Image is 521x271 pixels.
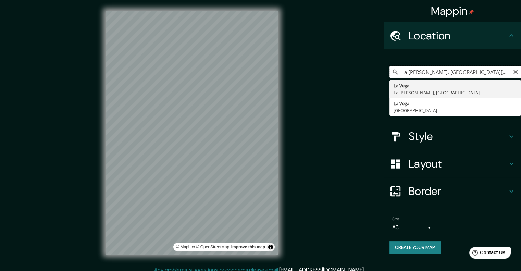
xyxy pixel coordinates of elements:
a: Mapbox [176,245,195,249]
input: Pick your city or area [389,66,521,78]
div: Border [384,177,521,205]
a: OpenStreetMap [196,245,229,249]
a: Map feedback [231,245,265,249]
div: A3 [392,222,433,233]
canvas: Map [106,11,278,255]
div: Layout [384,150,521,177]
div: Pins [384,95,521,123]
div: La Vega [394,100,517,107]
iframe: Help widget launcher [460,244,513,263]
div: La Vega [394,82,517,89]
label: Size [392,216,399,222]
h4: Border [409,184,507,198]
h4: Style [409,130,507,143]
img: pin-icon.png [469,9,474,15]
h4: Pins [409,102,507,116]
h4: Layout [409,157,507,171]
div: Location [384,22,521,49]
div: Style [384,123,521,150]
div: [GEOGRAPHIC_DATA] [394,107,517,114]
button: Create your map [389,241,441,254]
div: La [PERSON_NAME], [GEOGRAPHIC_DATA] [394,89,517,96]
h4: Location [409,29,507,42]
h4: Mappin [431,4,474,18]
button: Clear [513,68,518,75]
button: Toggle attribution [266,243,275,251]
